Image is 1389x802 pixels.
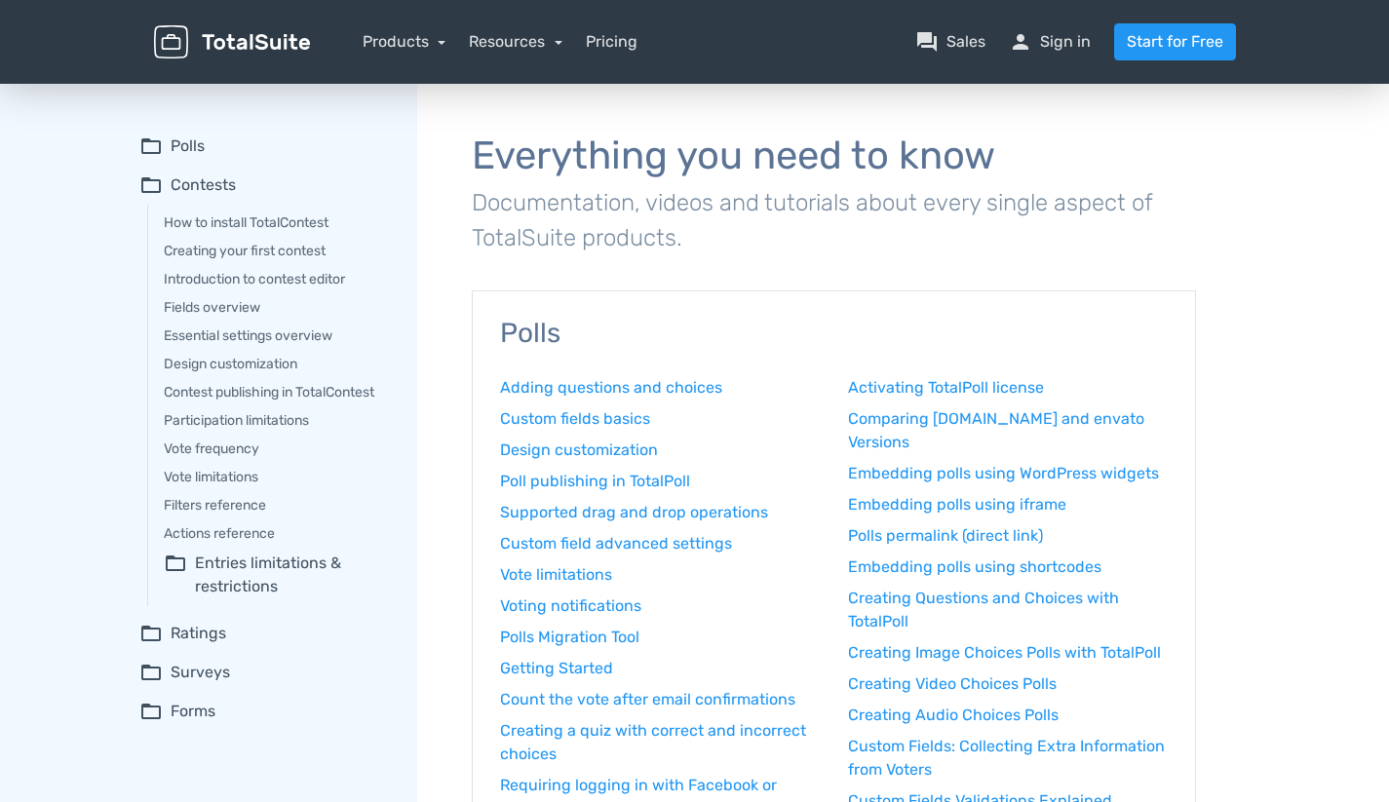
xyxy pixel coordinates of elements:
[500,319,1168,349] h3: Polls
[500,688,820,711] a: Count the vote after email confirmations
[848,524,1168,548] a: Polls permalink (direct link)
[848,704,1168,727] a: Creating Audio Choices Polls
[848,493,1168,516] a: Embedding polls using iframe
[1114,23,1236,60] a: Start for Free
[164,552,390,598] summary: folder_openEntries limitations & restrictions
[915,30,939,54] span: question_answer
[139,134,163,158] span: folder_open
[164,495,390,516] a: Filters reference
[500,407,820,431] a: Custom fields basics
[139,661,390,684] summary: folder_openSurveys
[164,354,390,374] a: Design customization
[500,501,820,524] a: Supported drag and drop operations
[154,25,310,59] img: TotalSuite for WordPress
[500,657,820,680] a: Getting Started
[164,382,390,402] a: Contest publishing in TotalContest
[164,297,390,318] a: Fields overview
[915,30,985,54] a: question_answerSales
[164,467,390,487] a: Vote limitations
[848,672,1168,696] a: Creating Video Choices Polls
[1009,30,1032,54] span: person
[472,185,1196,255] p: Documentation, videos and tutorials about every single aspect of TotalSuite products.
[139,173,390,197] summary: folder_openContests
[500,594,820,618] a: Voting notifications
[139,622,390,645] summary: folder_openRatings
[164,212,390,233] a: How to install TotalContest
[139,173,163,197] span: folder_open
[363,32,446,51] a: Products
[164,439,390,459] a: Vote frequency
[139,700,390,723] summary: folder_openForms
[164,325,390,346] a: Essential settings overview
[139,134,390,158] summary: folder_openPolls
[139,661,163,684] span: folder_open
[500,532,820,555] a: Custom field advanced settings
[500,470,820,493] a: Poll publishing in TotalPoll
[500,439,820,462] a: Design customization
[848,587,1168,633] a: Creating Questions and Choices with TotalPoll
[164,552,187,598] span: folder_open
[586,30,637,54] a: Pricing
[469,32,562,51] a: Resources
[139,622,163,645] span: folder_open
[500,563,820,587] a: Vote limitations
[164,269,390,289] a: Introduction to contest editor
[139,700,163,723] span: folder_open
[848,462,1168,485] a: Embedding polls using WordPress widgets
[164,410,390,431] a: Participation limitations
[164,523,390,544] a: Actions reference
[848,555,1168,579] a: Embedding polls using shortcodes
[472,134,1196,177] h1: Everything you need to know
[848,735,1168,782] a: Custom Fields: Collecting Extra Information from Voters
[1009,30,1091,54] a: personSign in
[500,376,820,400] a: Adding questions and choices
[500,719,820,766] a: Creating a quiz with correct and incorrect choices
[848,641,1168,665] a: Creating Image Choices Polls with TotalPoll
[500,626,820,649] a: Polls Migration Tool
[848,407,1168,454] a: Comparing [DOMAIN_NAME] and envato Versions
[848,376,1168,400] a: Activating TotalPoll license
[164,241,390,261] a: Creating your first contest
